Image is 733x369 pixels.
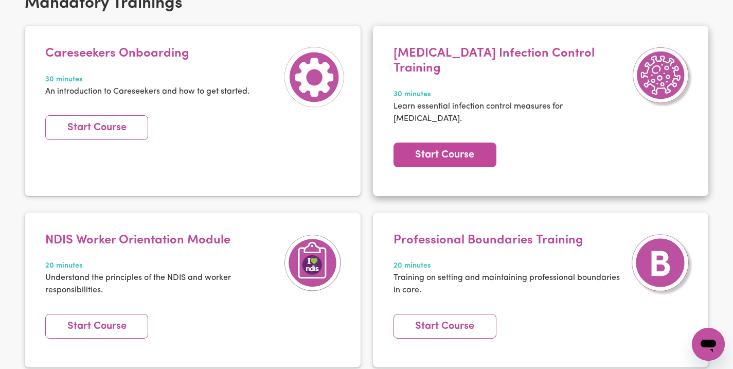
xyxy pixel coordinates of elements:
[45,272,278,296] p: Understand the principles of the NDIS and worker responsibilities.
[394,100,627,125] p: Learn essential infection control measures for [MEDICAL_DATA].
[394,260,627,272] span: 20 minutes
[45,260,278,272] span: 20 minutes
[45,115,148,140] a: Start Course
[45,314,148,339] a: Start Course
[692,328,725,361] iframe: Button to launch messaging window
[394,89,627,100] span: 30 minutes
[394,272,627,296] p: Training on setting and maintaining professional boundaries in care.
[394,233,627,248] h4: Professional Boundaries Training
[394,314,496,339] a: Start Course
[45,46,249,61] h4: Careseekers Onboarding
[45,233,278,248] h4: NDIS Worker Orientation Module
[394,46,627,76] h4: [MEDICAL_DATA] Infection Control Training
[45,85,249,98] p: An introduction to Careseekers and how to get started.
[394,143,496,167] a: Start Course
[45,74,249,85] span: 30 minutes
